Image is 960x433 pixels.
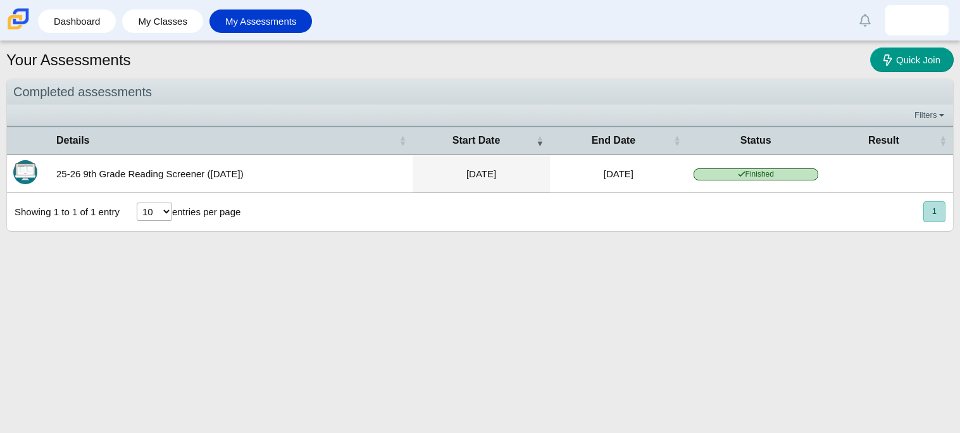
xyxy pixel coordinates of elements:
[923,201,945,222] button: 1
[7,79,953,105] div: Completed assessments
[694,134,818,147] span: Status
[44,9,109,33] a: Dashboard
[466,168,496,179] time: Aug 26, 2025 at 11:05 AM
[556,134,671,147] span: End Date
[56,134,396,147] span: Details
[922,201,945,222] nav: pagination
[536,134,544,147] span: Start Date : Activate to remove sorting
[911,109,950,122] a: Filters
[896,54,940,65] span: Quick Join
[5,6,32,32] img: Carmen School of Science & Technology
[128,9,197,33] a: My Classes
[851,6,879,34] a: Alerts
[673,134,681,147] span: End Date : Activate to sort
[399,134,406,147] span: Details : Activate to sort
[694,168,818,180] span: Finished
[50,155,413,193] td: 25-26 9th Grade Reading Screener ([DATE])
[216,9,306,33] a: My Assessments
[419,134,533,147] span: Start Date
[5,23,32,34] a: Carmen School of Science & Technology
[13,160,37,184] img: Itembank
[831,134,937,147] span: Result
[907,10,927,30] img: ruby.escototorres.HgWvKM
[939,134,947,147] span: Result : Activate to sort
[604,168,633,179] time: Aug 26, 2025 at 11:36 AM
[885,5,949,35] a: ruby.escototorres.HgWvKM
[7,193,120,231] div: Showing 1 to 1 of 1 entry
[172,206,240,217] label: entries per page
[870,47,954,72] a: Quick Join
[6,49,131,71] h1: Your Assessments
